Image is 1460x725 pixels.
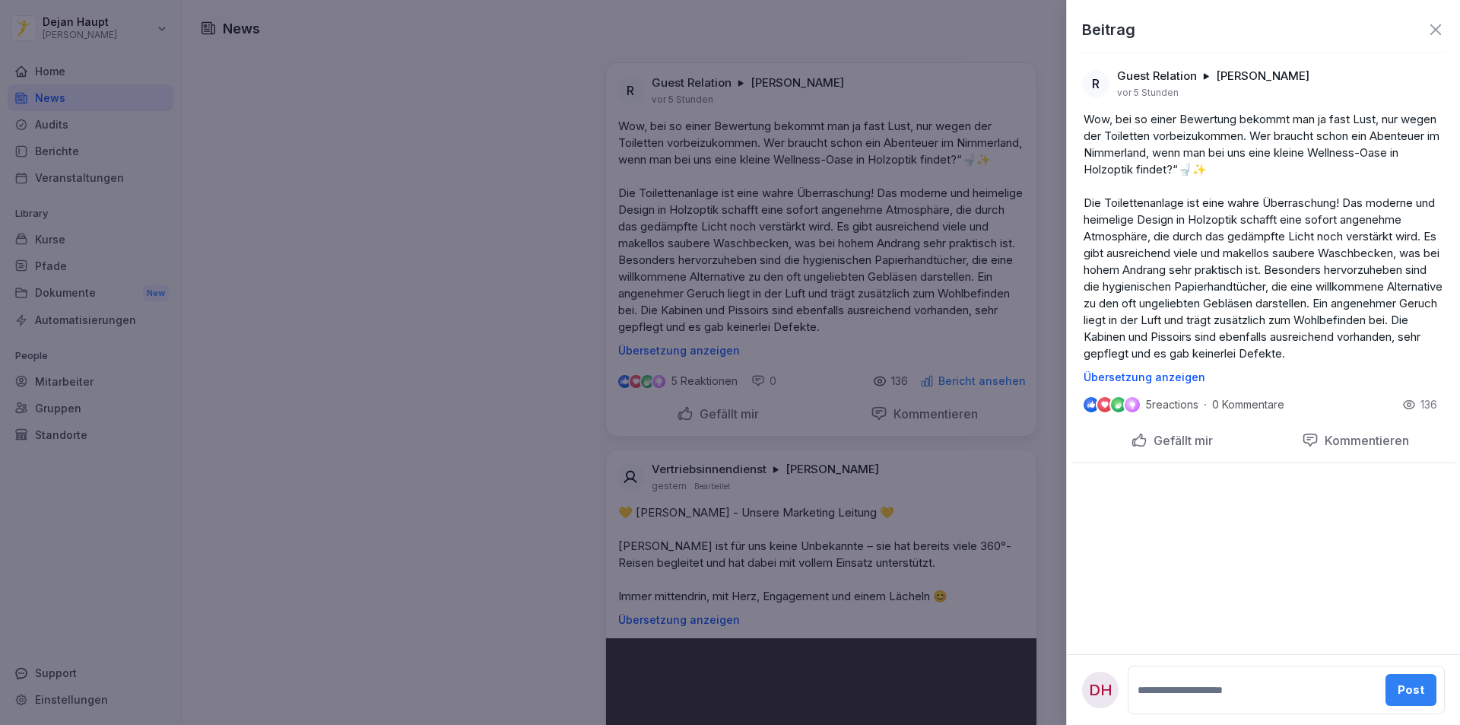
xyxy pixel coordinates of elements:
div: R [1082,70,1109,97]
p: Beitrag [1082,18,1135,41]
p: vor 5 Stunden [1117,87,1179,99]
p: 0 Kommentare [1212,399,1296,411]
p: Guest Relation [1117,68,1197,84]
p: Gefällt mir [1147,433,1213,448]
p: Wow, bei so einer Bewertung bekommt man ja fast Lust, nur wegen der Toiletten vorbeizukommen. Wer... [1084,111,1443,362]
p: Übersetzung anzeigen [1084,371,1443,383]
button: Post [1385,674,1436,706]
p: 5 reactions [1146,399,1198,411]
p: [PERSON_NAME] [1216,68,1309,84]
p: Kommentieren [1319,433,1409,448]
p: 136 [1420,397,1437,412]
div: DH [1082,672,1119,708]
div: Post [1398,682,1424,698]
